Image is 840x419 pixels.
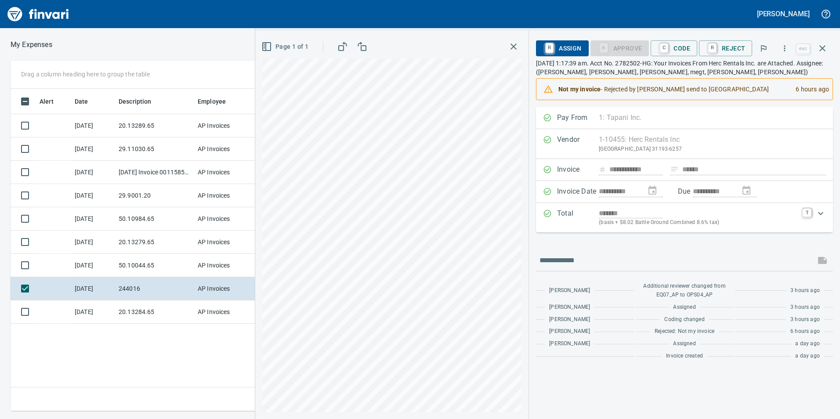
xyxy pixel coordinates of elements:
[812,250,833,271] span: This records your message into the invoice and notifies anyone mentioned
[754,39,773,58] button: Flag
[708,43,717,53] a: R
[71,300,115,324] td: [DATE]
[660,43,668,53] a: C
[40,96,65,107] span: Alert
[71,137,115,161] td: [DATE]
[115,254,194,277] td: 50.10044.65
[549,286,590,295] span: [PERSON_NAME]
[673,303,695,312] span: Assigned
[755,7,812,21] button: [PERSON_NAME]
[536,59,833,76] p: [DATE] 1:17:39 am. Acct No. 2782502-HG: Your Invoices From Herc Rentals Inc. are Attached. Assign...
[194,231,260,254] td: AP Invoices
[5,4,71,25] img: Finvari
[194,161,260,184] td: AP Invoices
[119,96,152,107] span: Description
[640,282,729,300] span: Additional reviewer changed from EQ07_AP to OPS04_AP
[198,96,237,107] span: Employee
[599,218,797,227] p: (basis + $8.02 Battle Ground Combined 8.6% tax)
[549,340,590,348] span: [PERSON_NAME]
[119,96,163,107] span: Description
[75,96,88,107] span: Date
[795,352,820,361] span: a day ago
[115,277,194,300] td: 244016
[75,96,100,107] span: Date
[543,41,581,56] span: Assign
[115,161,194,184] td: [DATE] Invoice 001158533-0 from Cessco Inc (1-10167)
[71,277,115,300] td: [DATE]
[794,38,833,59] span: Close invoice
[651,40,697,56] button: CCode
[536,203,833,232] div: Expand
[263,41,308,52] span: Page 1 of 1
[194,184,260,207] td: AP Invoices
[664,315,704,324] span: Coding changed
[658,41,690,56] span: Code
[194,207,260,231] td: AP Invoices
[71,231,115,254] td: [DATE]
[797,44,810,54] a: esc
[757,9,810,18] h5: [PERSON_NAME]
[194,300,260,324] td: AP Invoices
[590,44,649,51] div: Coding Required
[790,303,820,312] span: 3 hours ago
[115,231,194,254] td: 20.13279.65
[666,352,703,361] span: Invoice created
[40,96,54,107] span: Alert
[549,303,590,312] span: [PERSON_NAME]
[790,315,820,324] span: 3 hours ago
[545,43,554,53] a: R
[115,184,194,207] td: 29.9001.20
[115,137,194,161] td: 29.11030.65
[198,96,226,107] span: Employee
[194,277,260,300] td: AP Invoices
[775,39,794,58] button: More
[549,327,590,336] span: [PERSON_NAME]
[795,340,820,348] span: a day ago
[673,340,695,348] span: Assigned
[549,315,590,324] span: [PERSON_NAME]
[790,286,820,295] span: 3 hours ago
[706,41,745,56] span: Reject
[115,207,194,231] td: 50.10984.65
[790,327,820,336] span: 6 hours ago
[71,207,115,231] td: [DATE]
[803,208,811,217] a: T
[71,161,115,184] td: [DATE]
[115,114,194,137] td: 20.13289.65
[558,81,789,97] div: - Rejected by [PERSON_NAME] send to [GEOGRAPHIC_DATA]
[11,40,52,50] p: My Expenses
[71,254,115,277] td: [DATE]
[655,327,714,336] span: Rejected: Not my invoice
[194,114,260,137] td: AP Invoices
[557,208,599,227] p: Total
[11,40,52,50] nav: breadcrumb
[699,40,752,56] button: RReject
[194,137,260,161] td: AP Invoices
[558,86,601,93] strong: Not my invoice
[536,40,588,56] button: RAssign
[194,254,260,277] td: AP Invoices
[789,81,829,97] div: 6 hours ago
[115,300,194,324] td: 20.13284.65
[71,184,115,207] td: [DATE]
[71,114,115,137] td: [DATE]
[260,39,312,55] button: Page 1 of 1
[21,70,150,79] p: Drag a column heading here to group the table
